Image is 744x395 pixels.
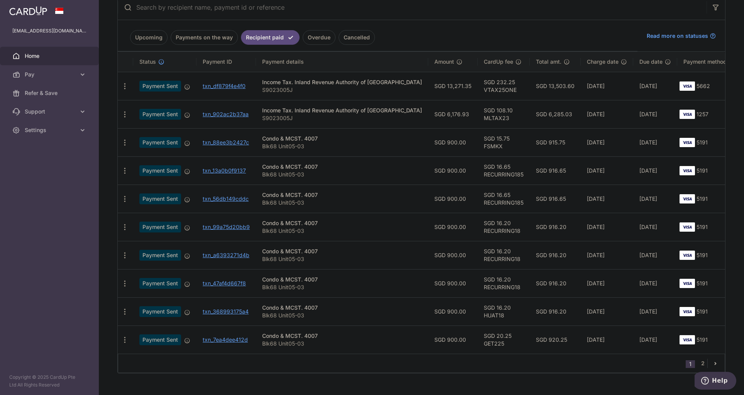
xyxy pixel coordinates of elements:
[139,334,181,345] span: Payment Sent
[680,110,695,119] img: Bank Card
[633,269,677,297] td: [DATE]
[633,241,677,269] td: [DATE]
[203,308,249,315] a: txn_368993175a4
[581,325,633,354] td: [DATE]
[262,255,422,263] p: Blk68 Unit05-03
[633,297,677,325] td: [DATE]
[581,156,633,185] td: [DATE]
[303,30,336,45] a: Overdue
[262,332,422,340] div: Condo & MCST. 4007
[428,72,478,100] td: SGD 13,271.35
[530,297,581,325] td: SGD 916.20
[484,58,513,66] span: CardUp fee
[262,219,422,227] div: Condo & MCST. 4007
[581,100,633,128] td: [DATE]
[697,167,708,174] span: 5191
[581,297,633,325] td: [DATE]
[587,58,619,66] span: Charge date
[203,167,246,174] a: txn_13a0b0f9137
[530,185,581,213] td: SGD 916.65
[203,252,249,258] a: txn_a6393271d4b
[530,213,581,241] td: SGD 916.20
[241,30,300,45] a: Recipient paid
[530,156,581,185] td: SGD 916.65
[530,269,581,297] td: SGD 916.20
[633,185,677,213] td: [DATE]
[581,72,633,100] td: [DATE]
[262,78,422,86] div: Income Tax. Inland Revenue Authority of [GEOGRAPHIC_DATA]
[262,135,422,142] div: Condo & MCST. 4007
[697,195,708,202] span: 5191
[25,71,76,78] span: Pay
[680,279,695,288] img: Bank Card
[478,72,530,100] td: SGD 232.25 VTAX25ONE
[428,185,478,213] td: SGD 900.00
[633,100,677,128] td: [DATE]
[478,297,530,325] td: SGD 16.20 HUAT18
[262,283,422,291] p: Blk68 Unit05-03
[428,128,478,156] td: SGD 900.00
[680,335,695,344] img: Bank Card
[139,137,181,148] span: Payment Sent
[530,100,581,128] td: SGD 6,285.03
[139,250,181,261] span: Payment Sent
[680,138,695,147] img: Bank Card
[139,81,181,92] span: Payment Sent
[139,222,181,232] span: Payment Sent
[9,6,47,15] img: CardUp
[262,312,422,319] p: Blk68 Unit05-03
[262,191,422,199] div: Condo & MCST. 4007
[262,171,422,178] p: Blk68 Unit05-03
[428,269,478,297] td: SGD 900.00
[536,58,561,66] span: Total amt.
[697,336,708,343] span: 5191
[428,100,478,128] td: SGD 6,176.93
[139,278,181,289] span: Payment Sent
[256,52,428,72] th: Payment details
[680,251,695,260] img: Bank Card
[695,372,736,391] iframe: Opens a widget where you can find more information
[428,241,478,269] td: SGD 900.00
[25,52,76,60] span: Home
[530,241,581,269] td: SGD 916.20
[25,108,76,115] span: Support
[139,165,181,176] span: Payment Sent
[686,354,725,373] nav: pager
[203,336,248,343] a: txn_7ea4dee412d
[478,156,530,185] td: SGD 16.65 RECURRING185
[680,81,695,91] img: Bank Card
[203,280,246,287] a: txn_47af4d667f8
[203,224,250,230] a: txn_99a75d20bb9
[697,280,708,287] span: 5191
[12,27,86,35] p: [EMAIL_ADDRESS][DOMAIN_NAME]
[530,325,581,354] td: SGD 920.25
[697,83,710,89] span: 5662
[639,58,663,66] span: Due date
[139,58,156,66] span: Status
[339,30,375,45] a: Cancelled
[203,195,249,202] a: txn_56db149cddc
[262,199,422,207] p: Blk68 Unit05-03
[633,128,677,156] td: [DATE]
[680,166,695,175] img: Bank Card
[633,213,677,241] td: [DATE]
[530,72,581,100] td: SGD 13,503.60
[478,325,530,354] td: SGD 20.25 GET225
[428,156,478,185] td: SGD 900.00
[698,359,707,368] a: 2
[139,193,181,204] span: Payment Sent
[633,325,677,354] td: [DATE]
[478,100,530,128] td: SGD 108.10 MLTAX23
[203,83,246,89] a: txn_df879f4e4f0
[697,224,708,230] span: 5191
[581,241,633,269] td: [DATE]
[262,340,422,348] p: Blk68 Unit05-03
[197,52,256,72] th: Payment ID
[139,109,181,120] span: Payment Sent
[581,213,633,241] td: [DATE]
[478,269,530,297] td: SGD 16.20 RECURRING18
[686,360,695,368] li: 1
[139,306,181,317] span: Payment Sent
[530,128,581,156] td: SGD 915.75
